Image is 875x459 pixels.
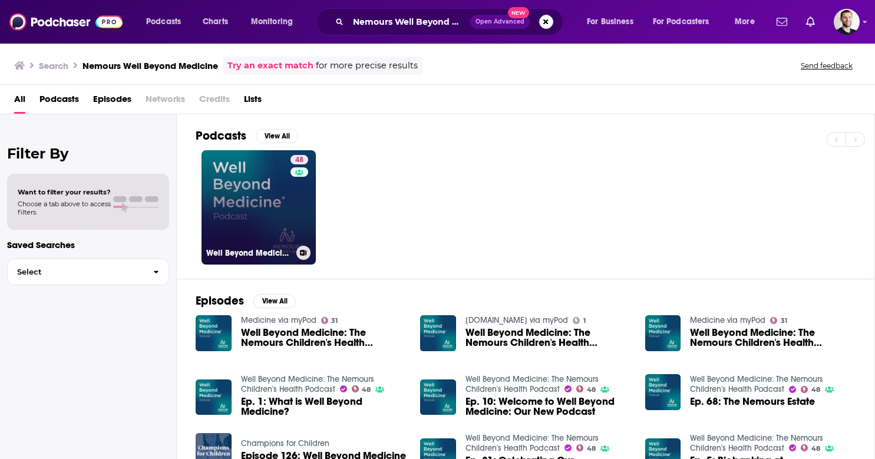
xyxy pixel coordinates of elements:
[331,318,338,323] span: 31
[801,386,820,393] a: 48
[138,12,196,31] button: open menu
[465,315,568,325] a: OnePlace.com via myPod
[465,328,631,348] a: Well Beyond Medicine: The Nemours Children's Health Podcast: Ep. 72: Furthering Healthcare's Digi...
[146,14,181,30] span: Podcasts
[7,239,169,250] p: Saved Searches
[465,374,599,394] a: Well Beyond Medicine: The Nemours Children's Health Podcast
[241,374,374,394] a: Well Beyond Medicine: The Nemours Children's Health Podcast
[690,315,765,325] a: Medicine via myPod
[645,315,681,351] img: Well Beyond Medicine: The Nemours Children's Health Podcast: Ep. 105: ChatGPT MD: A Conversation ...
[316,59,418,72] span: for more precise results
[241,315,316,325] a: Medicine via myPod
[196,379,232,415] img: Ep. 1: What is Well Beyond Medicine?
[834,9,860,35] button: Show profile menu
[576,444,596,451] a: 48
[579,12,648,31] button: open menu
[18,200,111,216] span: Choose a tab above to access filters.
[645,12,727,31] button: open menu
[770,317,787,324] a: 31
[781,318,787,323] span: 31
[146,90,185,114] span: Networks
[772,12,792,32] a: Show notifications dropdown
[811,387,820,392] span: 48
[206,248,292,258] h3: Well Beyond Medicine: The Nemours Children's Health Podcast
[690,397,815,407] a: Ep. 68: The Nemours Estate
[14,90,25,114] a: All
[508,7,529,18] span: New
[196,128,246,143] h2: Podcasts
[203,14,228,30] span: Charts
[352,385,371,392] a: 48
[39,60,68,71] h3: Search
[576,385,596,392] a: 48
[801,12,820,32] a: Show notifications dropdown
[470,15,530,29] button: Open AdvancedNew
[420,315,456,351] img: Well Beyond Medicine: The Nemours Children's Health Podcast: Ep. 72: Furthering Healthcare's Digi...
[251,14,293,30] span: Monitoring
[420,379,456,415] img: Ep. 10: Welcome to Well Beyond Medicine: Our New Podcast
[727,12,770,31] button: open menu
[587,14,633,30] span: For Business
[653,14,709,30] span: For Podcasters
[195,12,235,31] a: Charts
[196,293,296,308] a: EpisodesView All
[243,12,308,31] button: open menu
[465,397,631,417] a: Ep. 10: Welcome to Well Beyond Medicine: Our New Podcast
[321,317,338,324] a: 31
[93,90,131,114] a: Episodes
[801,444,820,451] a: 48
[834,9,860,35] img: User Profile
[244,90,262,114] a: Lists
[735,14,755,30] span: More
[587,446,596,451] span: 48
[690,433,823,453] a: Well Beyond Medicine: The Nemours Children's Health Podcast
[241,328,407,348] a: Well Beyond Medicine: The Nemours Children's Health Podcast: Ep. 106: The Magic of Collaboration ...
[811,446,820,451] span: 48
[587,387,596,392] span: 48
[18,188,111,196] span: Want to filter your results?
[690,374,823,394] a: Well Beyond Medicine: The Nemours Children's Health Podcast
[834,9,860,35] span: Logged in as jaheld24
[327,8,574,35] div: Search podcasts, credits, & more...
[196,315,232,351] img: Well Beyond Medicine: The Nemours Children's Health Podcast: Ep. 106: The Magic of Collaboration ...
[290,155,308,164] a: 48
[362,387,371,392] span: 48
[39,90,79,114] a: Podcasts
[7,145,169,162] h2: Filter By
[7,259,169,285] button: Select
[199,90,230,114] span: Credits
[645,374,681,410] img: Ep. 68: The Nemours Estate
[196,293,244,308] h2: Episodes
[465,433,599,453] a: Well Beyond Medicine: The Nemours Children's Health Podcast
[573,317,586,324] a: 1
[227,59,313,72] a: Try an exact match
[202,150,316,265] a: 48Well Beyond Medicine: The Nemours Children's Health Podcast
[690,328,856,348] a: Well Beyond Medicine: The Nemours Children's Health Podcast: Ep. 105: ChatGPT MD: A Conversation ...
[241,438,329,448] a: Champions for Children
[348,12,470,31] input: Search podcasts, credits, & more...
[196,128,298,143] a: PodcastsView All
[476,19,524,25] span: Open Advanced
[9,11,123,33] img: Podchaser - Follow, Share and Rate Podcasts
[256,129,298,143] button: View All
[583,318,586,323] span: 1
[241,397,407,417] a: Ep. 1: What is Well Beyond Medicine?
[295,154,303,166] span: 48
[8,268,144,276] span: Select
